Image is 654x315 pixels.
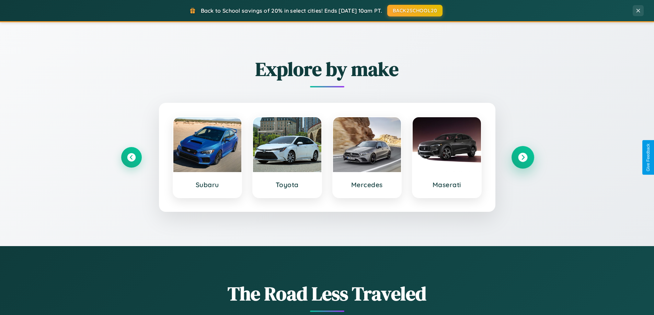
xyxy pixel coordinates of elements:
[387,5,443,16] button: BACK2SCHOOL20
[121,56,533,82] h2: Explore by make
[646,144,651,171] div: Give Feedback
[180,181,235,189] h3: Subaru
[201,7,382,14] span: Back to School savings of 20% in select cities! Ends [DATE] 10am PT.
[121,280,533,307] h1: The Road Less Traveled
[420,181,474,189] h3: Maserati
[260,181,314,189] h3: Toyota
[340,181,394,189] h3: Mercedes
